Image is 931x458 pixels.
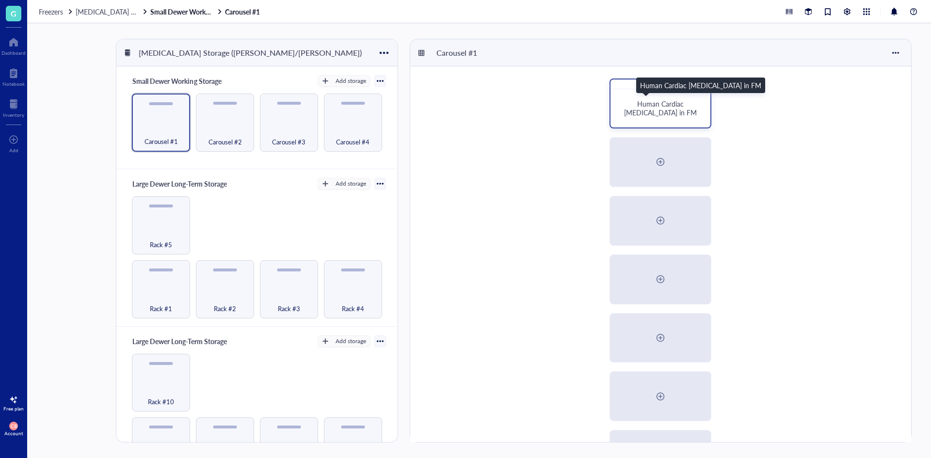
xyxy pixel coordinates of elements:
[150,239,172,250] span: Rack #5
[128,334,231,348] div: Large Dewer Long-Term Storage
[128,74,225,88] div: Small Dewer Working Storage
[640,80,761,91] div: Human Cardiac [MEDICAL_DATA] in FM
[144,136,178,147] span: Carousel #1
[1,34,26,56] a: Dashboard
[318,75,370,87] button: Add storage
[278,303,300,314] span: Rack #3
[39,7,74,16] a: Freezers
[336,179,366,188] div: Add storage
[3,406,24,411] div: Free plan
[11,423,17,429] span: CB
[9,147,18,153] div: Add
[209,137,242,147] span: Carousel #2
[3,112,24,118] div: Inventory
[2,81,25,87] div: Notebook
[76,7,270,16] span: [MEDICAL_DATA] Storage ([PERSON_NAME]/[PERSON_NAME])
[1,50,26,56] div: Dashboard
[318,178,370,190] button: Add storage
[39,7,63,16] span: Freezers
[336,337,366,346] div: Add storage
[134,45,366,61] div: [MEDICAL_DATA] Storage ([PERSON_NAME]/[PERSON_NAME])
[148,396,174,407] span: Rack #10
[150,303,172,314] span: Rack #1
[336,77,366,85] div: Add storage
[432,45,490,61] div: Carousel #1
[336,137,369,147] span: Carousel #4
[150,7,262,16] a: Small Dewer Working StorageCarousel #1
[76,7,148,16] a: [MEDICAL_DATA] Storage ([PERSON_NAME]/[PERSON_NAME])
[272,137,305,147] span: Carousel #3
[128,177,231,190] div: Large Dewer Long-Term Storage
[2,65,25,87] a: Notebook
[624,99,697,117] span: Human Cardiac [MEDICAL_DATA] in FM
[318,335,370,347] button: Add storage
[11,7,16,19] span: G
[3,96,24,118] a: Inventory
[342,303,364,314] span: Rack #4
[4,430,23,436] div: Account
[214,303,236,314] span: Rack #2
